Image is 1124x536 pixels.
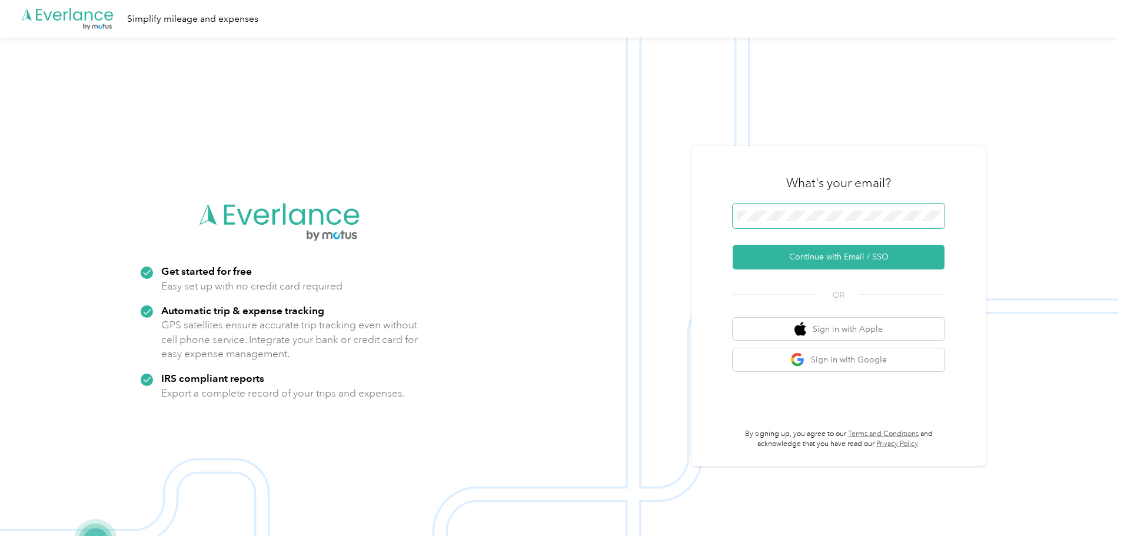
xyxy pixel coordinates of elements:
[161,265,252,277] strong: Get started for free
[794,322,806,337] img: apple logo
[161,279,342,294] p: Easy set up with no credit card required
[790,352,805,367] img: google logo
[161,304,324,317] strong: Automatic trip & expense tracking
[161,318,418,361] p: GPS satellites ensure accurate trip tracking even without cell phone service. Integrate your bank...
[733,318,945,341] button: apple logoSign in with Apple
[127,12,258,26] div: Simplify mileage and expenses
[876,440,918,448] a: Privacy Policy
[161,386,405,401] p: Export a complete record of your trips and expenses.
[848,430,919,438] a: Terms and Conditions
[818,289,859,301] span: OR
[733,429,945,450] p: By signing up, you agree to our and acknowledge that you have read our .
[733,348,945,371] button: google logoSign in with Google
[733,245,945,269] button: Continue with Email / SSO
[786,175,891,191] h3: What's your email?
[161,372,264,384] strong: IRS compliant reports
